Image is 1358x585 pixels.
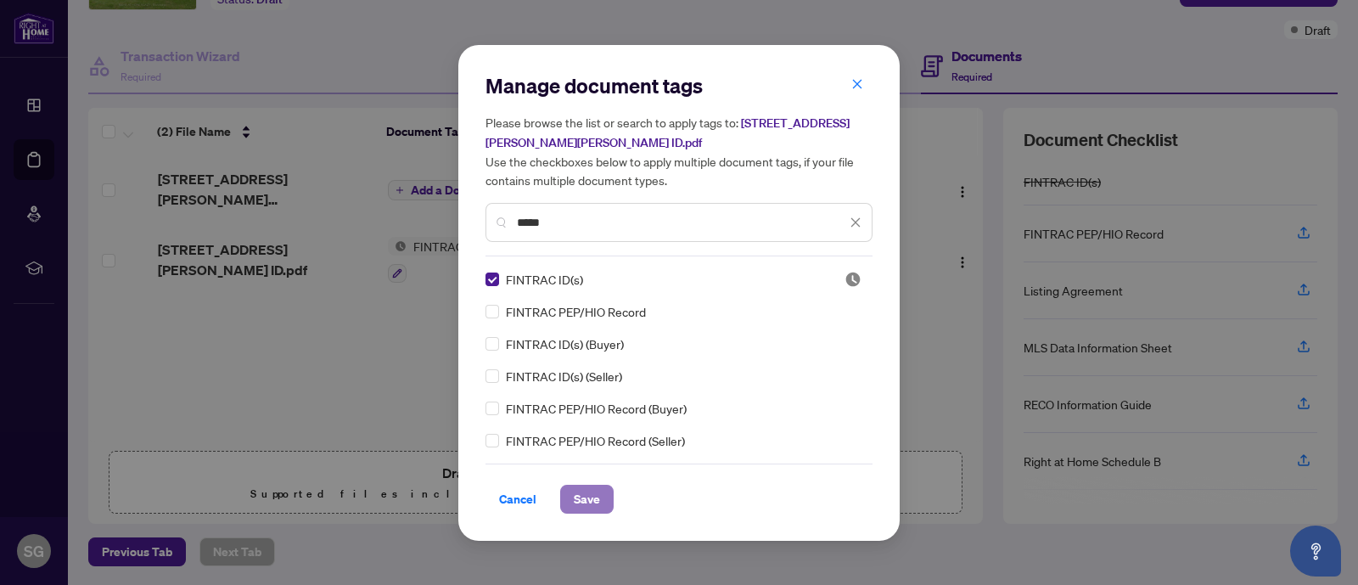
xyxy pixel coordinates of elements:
h2: Manage document tags [485,72,873,99]
button: Cancel [485,485,550,514]
span: FINTRAC ID(s) (Seller) [506,367,622,385]
button: Save [560,485,614,514]
h5: Please browse the list or search to apply tags to: Use the checkboxes below to apply multiple doc... [485,113,873,189]
img: status [845,271,861,288]
span: FINTRAC PEP/HIO Record [506,302,646,321]
span: close [850,217,861,228]
span: FINTRAC PEP/HIO Record (Seller) [506,431,685,450]
span: Cancel [499,486,536,513]
span: FINTRAC ID(s) [506,270,583,289]
span: Pending Review [845,271,861,288]
span: FINTRAC PEP/HIO Record (Buyer) [506,399,687,418]
span: FINTRAC ID(s) (Buyer) [506,335,624,353]
span: close [851,78,863,90]
span: [STREET_ADDRESS][PERSON_NAME][PERSON_NAME] ID.pdf [485,115,850,150]
span: Save [574,486,600,513]
button: Open asap [1290,526,1341,577]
